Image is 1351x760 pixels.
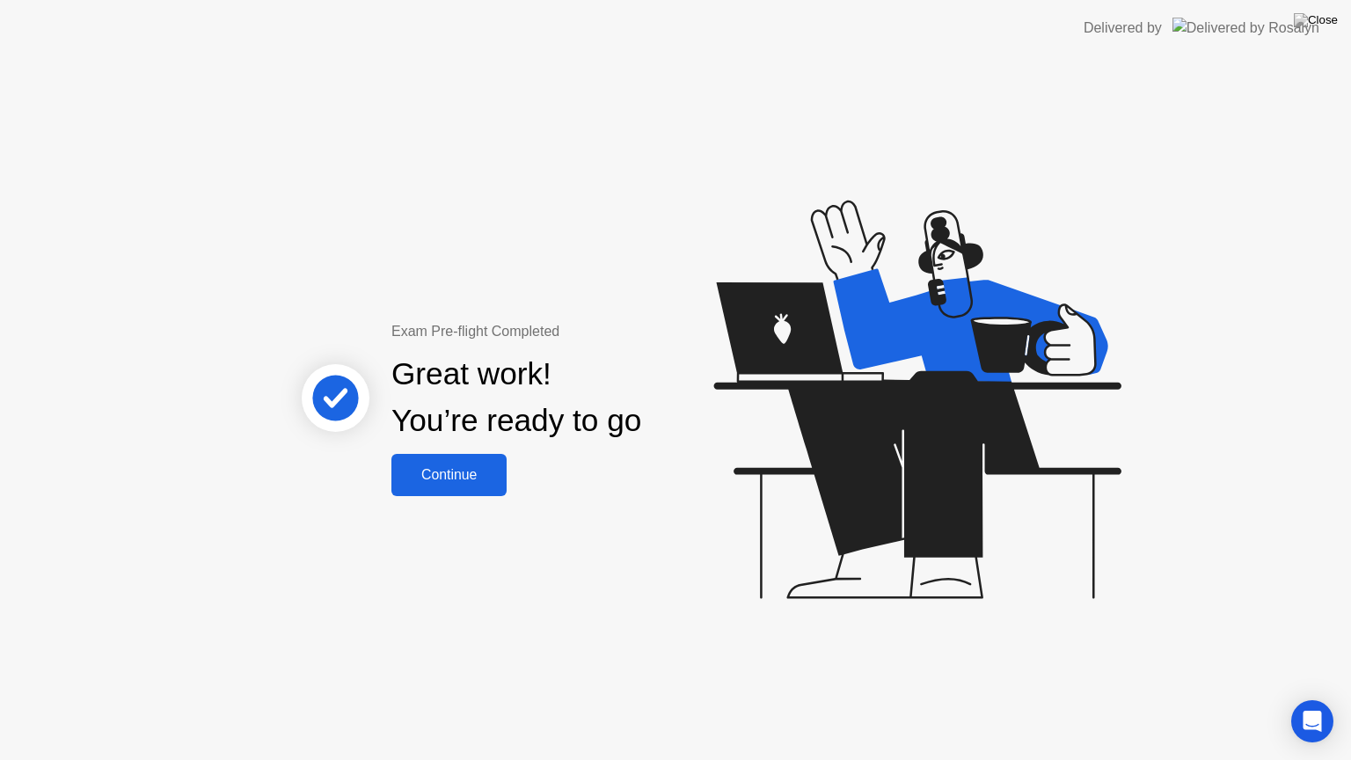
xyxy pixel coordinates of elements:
[391,454,507,496] button: Continue
[1294,13,1338,27] img: Close
[391,351,641,444] div: Great work! You’re ready to go
[1172,18,1319,38] img: Delivered by Rosalyn
[397,467,501,483] div: Continue
[391,321,755,342] div: Exam Pre-flight Completed
[1291,700,1333,742] div: Open Intercom Messenger
[1084,18,1162,39] div: Delivered by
